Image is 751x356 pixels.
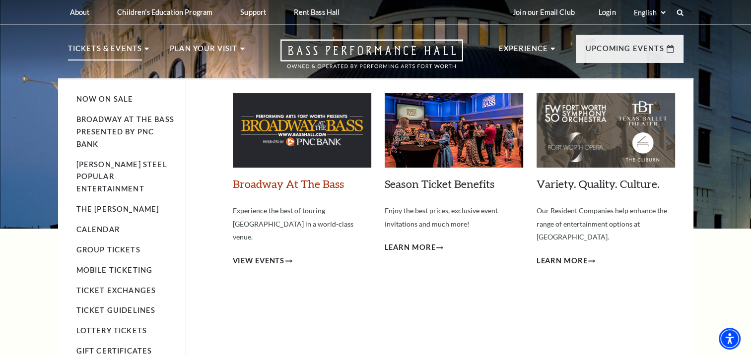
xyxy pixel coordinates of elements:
[385,241,436,254] span: Learn More
[385,241,444,254] a: Learn More Season Ticket Benefits
[719,328,741,350] div: Accessibility Menu
[76,266,153,274] a: Mobile Ticketing
[76,326,147,335] a: Lottery Tickets
[76,115,174,148] a: Broadway At The Bass presented by PNC Bank
[537,255,588,267] span: Learn More
[385,93,523,168] img: Season Ticket Benefits
[537,93,675,168] img: Variety. Quality. Culture.
[385,204,523,231] p: Enjoy the best prices, exclusive event invitations and much more!
[233,255,285,267] span: View Events
[233,204,371,244] p: Experience the best of touring [GEOGRAPHIC_DATA] in a world-class venue.
[76,160,167,193] a: [PERSON_NAME] Steel Popular Entertainment
[76,306,156,314] a: Ticket Guidelines
[233,177,344,190] a: Broadway At The Bass
[385,177,494,190] a: Season Ticket Benefits
[117,8,212,16] p: Children's Education Program
[76,245,140,254] a: Group Tickets
[537,255,596,267] a: Learn More Variety. Quality. Culture.
[537,177,660,190] a: Variety. Quality. Culture.
[76,347,152,355] a: Gift Certificates
[170,43,238,60] p: Plan Your Visit
[537,204,675,244] p: Our Resident Companies help enhance the range of entertainment options at [GEOGRAPHIC_DATA].
[233,255,293,267] a: View Events
[586,43,664,60] p: Upcoming Events
[632,8,667,17] select: Select:
[76,286,156,295] a: Ticket Exchanges
[76,205,159,213] a: The [PERSON_NAME]
[233,93,371,168] img: Broadway At The Bass
[76,95,134,103] a: Now On Sale
[70,8,90,16] p: About
[294,8,340,16] p: Rent Bass Hall
[240,8,266,16] p: Support
[76,225,120,234] a: Calendar
[499,43,548,60] p: Experience
[68,43,142,60] p: Tickets & Events
[245,39,499,78] a: Open this option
